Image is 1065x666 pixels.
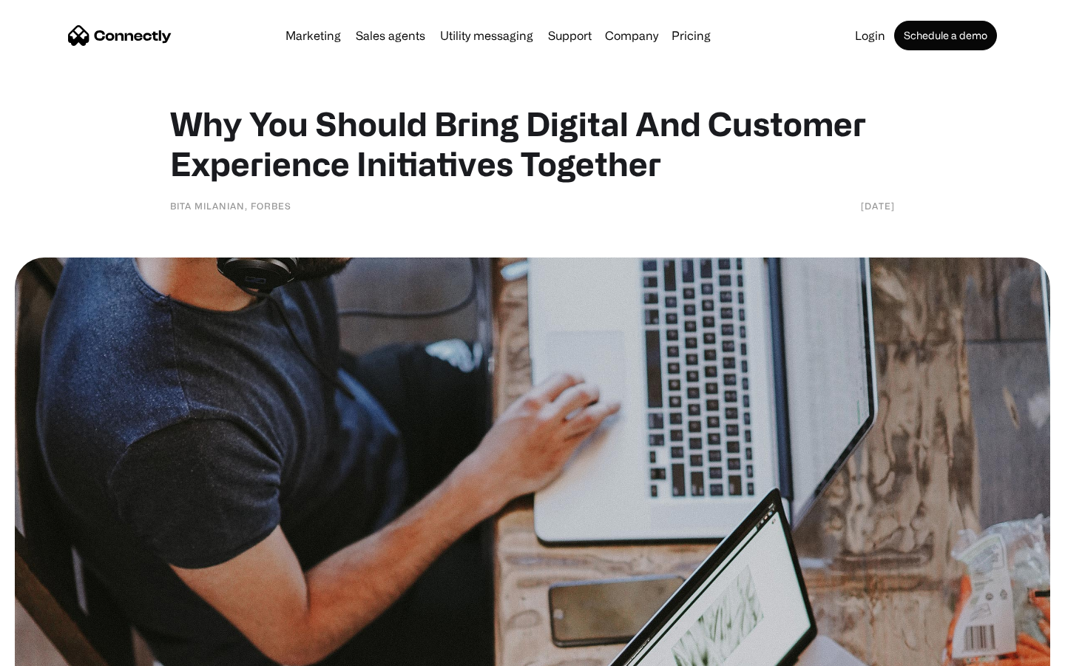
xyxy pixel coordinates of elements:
[861,198,895,213] div: [DATE]
[30,640,89,661] ul: Language list
[894,21,997,50] a: Schedule a demo
[434,30,539,41] a: Utility messaging
[280,30,347,41] a: Marketing
[542,30,598,41] a: Support
[666,30,717,41] a: Pricing
[605,25,658,46] div: Company
[15,640,89,661] aside: Language selected: English
[170,104,895,184] h1: Why You Should Bring Digital And Customer Experience Initiatives Together
[350,30,431,41] a: Sales agents
[170,198,291,213] div: Bita Milanian, Forbes
[849,30,891,41] a: Login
